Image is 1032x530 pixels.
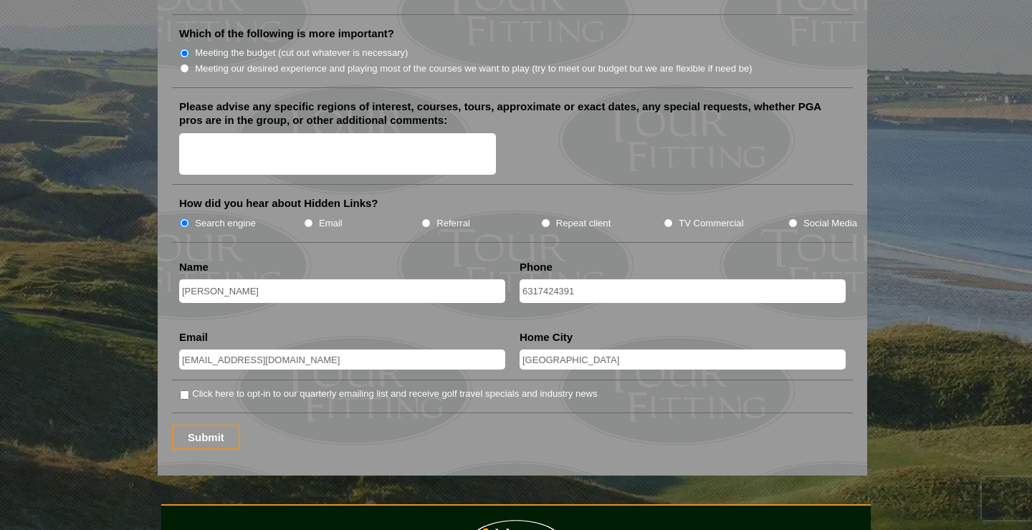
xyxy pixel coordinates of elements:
label: Name [179,260,209,274]
label: Phone [520,260,553,274]
label: Please advise any specific regions of interest, courses, tours, approximate or exact dates, any s... [179,100,846,127]
label: Repeat client [556,216,611,231]
label: Click here to opt-in to our quarterly emailing list and receive golf travel specials and industry... [192,387,597,401]
label: Email [319,216,343,231]
label: Email [179,330,208,344]
label: TV Commercial [679,216,743,231]
label: Search engine [195,216,256,231]
label: Social Media [803,216,857,231]
label: Referral [436,216,470,231]
label: Which of the following is more important? [179,26,394,41]
label: Home City [520,330,573,344]
label: Meeting the budget (cut out whatever is necessary) [195,46,408,60]
label: How did you hear about Hidden Links? [179,196,378,211]
input: Submit [172,425,240,450]
label: Meeting our desired experience and playing most of the courses we want to play (try to meet our b... [195,62,752,76]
